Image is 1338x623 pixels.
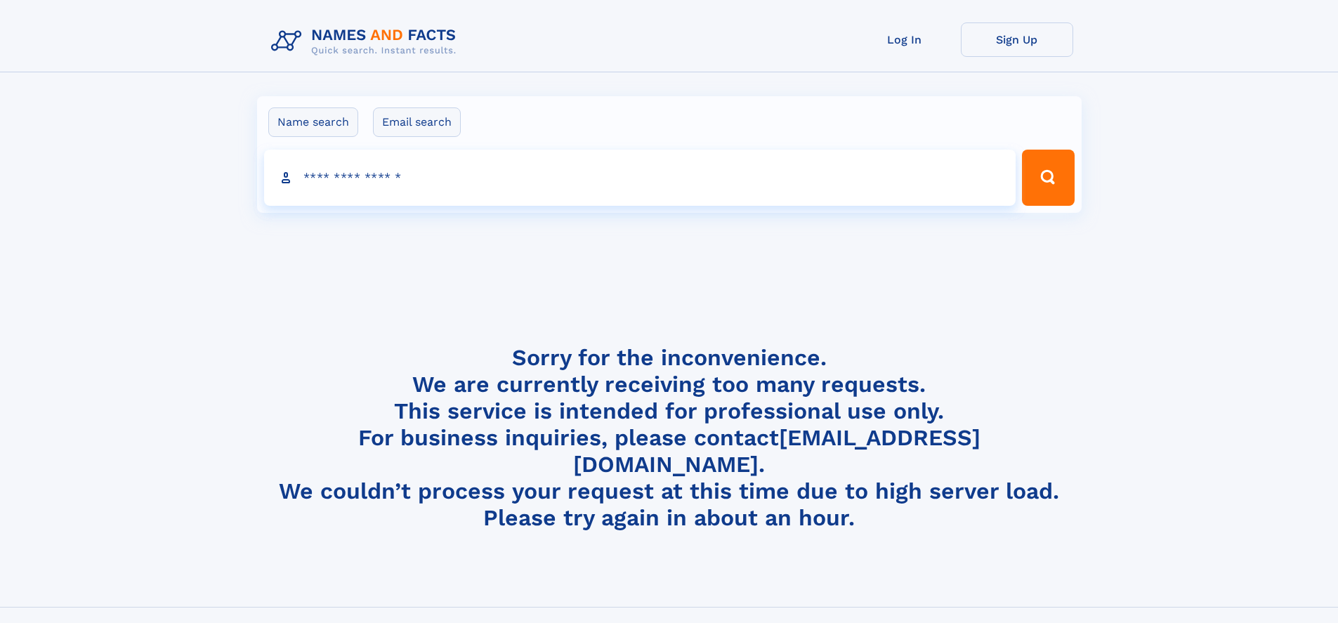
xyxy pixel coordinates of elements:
[265,344,1073,532] h4: Sorry for the inconvenience. We are currently receiving too many requests. This service is intend...
[848,22,961,57] a: Log In
[1022,150,1074,206] button: Search Button
[573,424,980,478] a: [EMAIL_ADDRESS][DOMAIN_NAME]
[264,150,1016,206] input: search input
[268,107,358,137] label: Name search
[265,22,468,60] img: Logo Names and Facts
[373,107,461,137] label: Email search
[961,22,1073,57] a: Sign Up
